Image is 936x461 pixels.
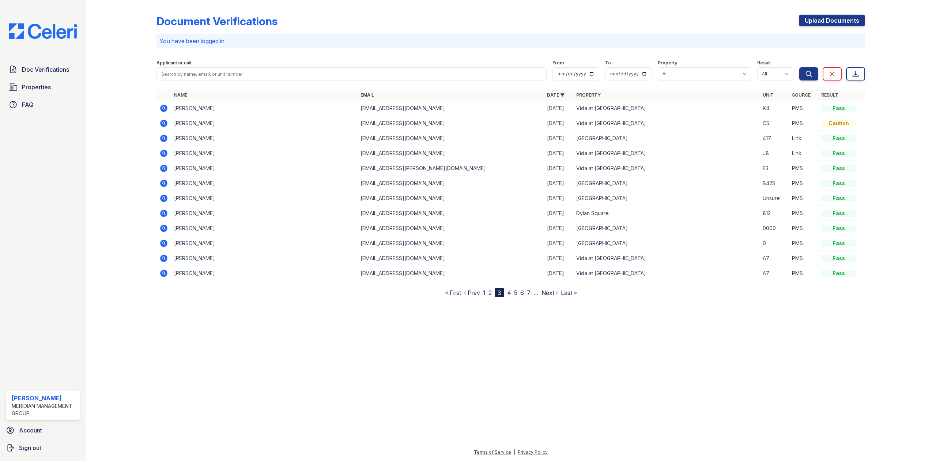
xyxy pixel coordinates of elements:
[3,23,83,39] img: CE_Logo_Blue-a8612792a0a2168367f1c8372b55b34899dd931a85d93a1a3d3e32e68fde9ad4.png
[757,60,771,66] label: Result
[171,161,358,176] td: [PERSON_NAME]
[541,289,558,296] a: Next ›
[573,191,760,206] td: [GEOGRAPHIC_DATA]
[760,161,789,176] td: E3
[358,191,544,206] td: [EMAIL_ADDRESS][DOMAIN_NAME]
[464,289,480,296] a: ‹ Prev
[544,221,573,236] td: [DATE]
[520,289,524,296] a: 6
[821,150,856,157] div: Pass
[445,289,461,296] a: « First
[561,289,577,296] a: Last »
[789,251,818,266] td: PMS
[171,176,358,191] td: [PERSON_NAME]
[358,131,544,146] td: [EMAIL_ADDRESS][DOMAIN_NAME]
[358,176,544,191] td: [EMAIL_ADDRESS][DOMAIN_NAME]
[488,289,492,296] a: 2
[573,176,760,191] td: [GEOGRAPHIC_DATA]
[358,236,544,251] td: [EMAIL_ADDRESS][DOMAIN_NAME]
[789,101,818,116] td: PMS
[789,116,818,131] td: PMS
[171,221,358,236] td: [PERSON_NAME]
[171,236,358,251] td: [PERSON_NAME]
[760,146,789,161] td: J8
[358,266,544,281] td: [EMAIL_ADDRESS][DOMAIN_NAME]
[821,92,838,98] a: Result
[358,101,544,116] td: [EMAIL_ADDRESS][DOMAIN_NAME]
[527,289,531,296] a: 7
[358,146,544,161] td: [EMAIL_ADDRESS][DOMAIN_NAME]
[760,176,789,191] td: B425
[573,146,760,161] td: Vida at [GEOGRAPHIC_DATA]
[573,131,760,146] td: [GEOGRAPHIC_DATA]
[156,15,278,28] div: Document Verifications
[544,236,573,251] td: [DATE]
[361,92,374,98] a: Email
[789,161,818,176] td: PMS
[358,251,544,266] td: [EMAIL_ADDRESS][DOMAIN_NAME]
[789,191,818,206] td: PMS
[474,449,511,455] a: Terms of Service
[605,60,611,66] label: To
[573,161,760,176] td: Vida at [GEOGRAPHIC_DATA]
[358,116,544,131] td: [EMAIL_ADDRESS][DOMAIN_NAME]
[760,251,789,266] td: A7
[789,146,818,161] td: Link
[789,131,818,146] td: Link
[22,65,69,74] span: Doc Verifications
[792,92,811,98] a: Source
[22,100,34,109] span: FAQ
[544,116,573,131] td: [DATE]
[159,37,863,45] p: You have been logged in
[514,449,515,455] div: |
[789,176,818,191] td: PMS
[763,92,774,98] a: Unit
[533,288,539,297] span: …
[573,206,760,221] td: Dylan Square
[821,195,856,202] div: Pass
[760,206,789,221] td: 812
[552,60,564,66] label: From
[544,266,573,281] td: [DATE]
[12,394,77,402] div: [PERSON_NAME]
[358,221,544,236] td: [EMAIL_ADDRESS][DOMAIN_NAME]
[171,116,358,131] td: [PERSON_NAME]
[3,423,83,438] a: Account
[821,165,856,172] div: Pass
[544,101,573,116] td: [DATE]
[544,131,573,146] td: [DATE]
[789,236,818,251] td: PMS
[3,441,83,455] a: Sign out
[544,176,573,191] td: [DATE]
[821,225,856,232] div: Pass
[171,251,358,266] td: [PERSON_NAME]
[12,402,77,417] div: Meridian Management Group
[518,449,548,455] a: Privacy Policy
[156,60,192,66] label: Applicant or unit
[760,266,789,281] td: A7
[760,221,789,236] td: 0000
[573,116,760,131] td: Vida at [GEOGRAPHIC_DATA]
[6,80,80,94] a: Properties
[573,251,760,266] td: Vida at [GEOGRAPHIC_DATA]
[19,426,42,435] span: Account
[821,255,856,262] div: Pass
[174,92,187,98] a: Name
[789,266,818,281] td: PMS
[799,15,865,26] a: Upload Documents
[760,236,789,251] td: 0
[544,206,573,221] td: [DATE]
[760,191,789,206] td: Unsure
[544,191,573,206] td: [DATE]
[760,101,789,116] td: K4
[6,97,80,112] a: FAQ
[171,101,358,116] td: [PERSON_NAME]
[156,67,547,80] input: Search by name, email, or unit number
[495,288,504,297] div: 3
[760,116,789,131] td: C5
[171,266,358,281] td: [PERSON_NAME]
[358,206,544,221] td: [EMAIL_ADDRESS][DOMAIN_NAME]
[171,191,358,206] td: [PERSON_NAME]
[483,289,486,296] a: 1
